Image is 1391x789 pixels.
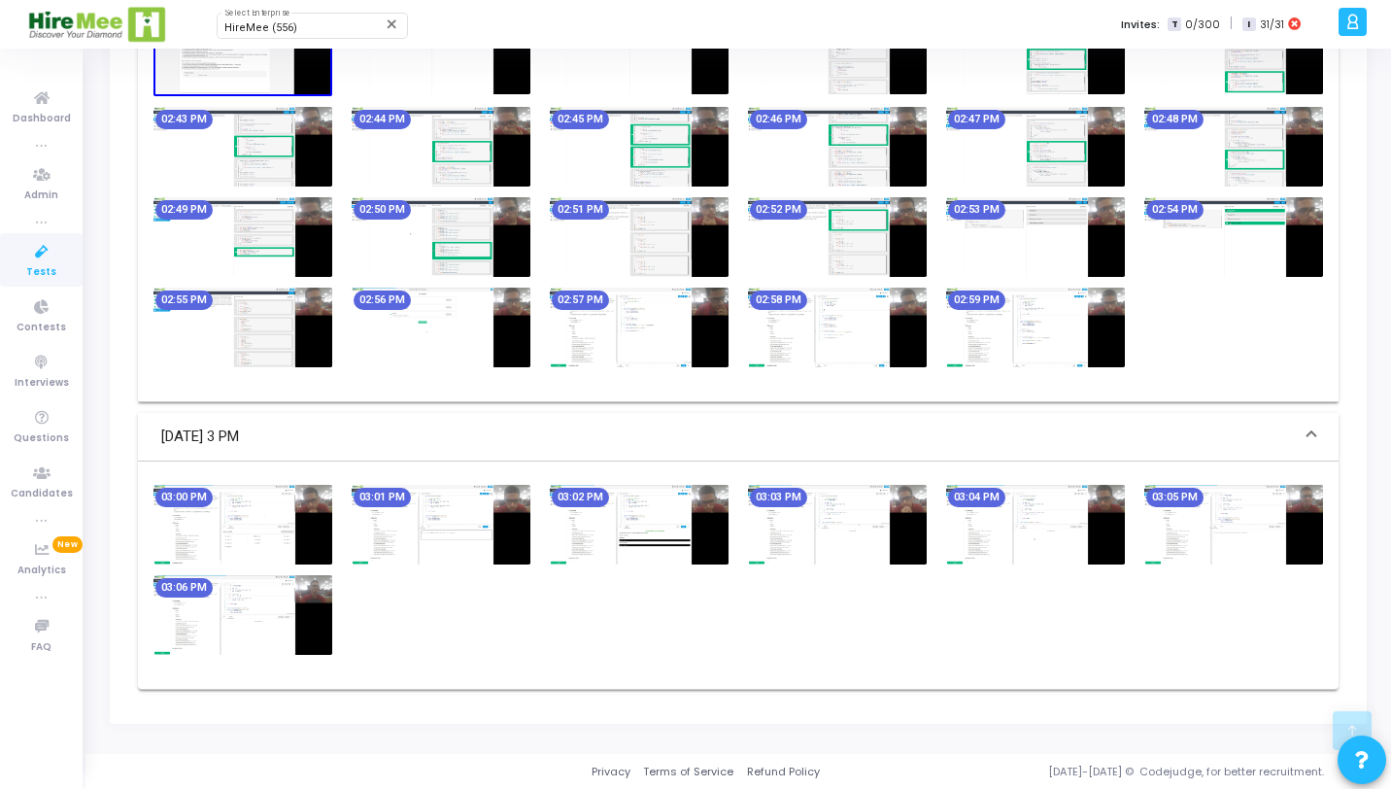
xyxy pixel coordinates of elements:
img: screenshot-1755855038298.jpeg [153,485,332,565]
mat-expansion-panel-header: [DATE] 3 PM [138,413,1339,462]
mat-chip: 03:06 PM [155,578,213,598]
mat-chip: 02:44 PM [354,110,411,129]
span: Interviews [15,375,69,392]
mat-chip: 02:49 PM [155,200,213,220]
img: screenshot-1755853717950.jpeg [352,15,530,94]
img: screenshot-1755853658000.jpeg [153,15,332,96]
img: screenshot-1755854497870.jpeg [550,197,729,277]
span: T [1168,17,1180,32]
img: screenshot-1755854738014.jpeg [153,288,332,367]
img: screenshot-1755854858004.jpeg [550,288,729,367]
img: screenshot-1755855398029.jpeg [153,575,332,655]
img: screenshot-1755853777955.jpeg [550,15,729,94]
mat-chip: 02:51 PM [552,200,609,220]
mat-chip: 03:03 PM [750,488,807,507]
div: [DATE] 3 PM [138,462,1339,689]
span: Dashboard [13,111,71,127]
span: New [52,536,83,553]
a: Refund Policy [747,764,820,780]
mat-chip: 02:52 PM [750,200,807,220]
img: screenshot-1755854017870.jpeg [153,107,332,187]
span: Tests [26,264,56,281]
span: HireMee (556) [224,21,297,34]
img: screenshot-1755854918666.jpeg [748,288,927,367]
span: 31/31 [1260,17,1284,33]
mat-chip: 02:56 PM [354,291,411,310]
span: Questions [14,430,69,447]
img: screenshot-1755854198013.jpeg [748,107,927,187]
span: FAQ [31,639,51,656]
img: screenshot-1755854137964.jpeg [550,107,729,187]
mat-chip: 03:02 PM [552,488,609,507]
mat-chip: 03:00 PM [155,488,213,507]
img: screenshot-1755855158625.jpeg [550,485,729,565]
mat-chip: 03:05 PM [1146,488,1204,507]
img: screenshot-1755855098423.jpeg [352,485,530,565]
a: Privacy [592,764,630,780]
span: | [1230,14,1233,34]
mat-chip: 02:59 PM [948,291,1005,310]
img: screenshot-1755854797982.jpeg [352,288,530,367]
img: screenshot-1755855218028.jpeg [748,485,927,565]
img: screenshot-1755853897990.jpeg [946,15,1125,94]
span: Candidates [11,486,73,502]
img: screenshot-1755854076957.jpeg [352,107,530,187]
mat-chip: 02:57 PM [552,291,609,310]
span: Contests [17,320,66,336]
img: screenshot-1755854378011.jpeg [153,197,332,277]
img: screenshot-1755855338026.jpeg [1144,485,1323,565]
span: Analytics [17,563,66,579]
img: screenshot-1755854677953.jpeg [1144,197,1323,277]
mat-chip: 03:04 PM [948,488,1005,507]
img: screenshot-1755854257354.jpeg [946,107,1125,187]
div: [DATE]-[DATE] © Codejudge, for better recruitment. [820,764,1367,780]
mat-panel-title: [DATE] 3 PM [161,426,1292,448]
label: Invites: [1121,17,1160,33]
img: screenshot-1755854977875.jpeg [946,288,1125,367]
img: screenshot-1755855278029.jpeg [946,485,1125,565]
mat-chip: 02:48 PM [1146,110,1204,129]
img: screenshot-1755854317973.jpeg [1144,107,1323,187]
mat-chip: 02:43 PM [155,110,213,129]
img: screenshot-1755853837989.jpeg [748,15,927,94]
span: Admin [24,188,58,204]
img: screenshot-1755854558013.jpeg [748,197,927,277]
mat-chip: 02:55 PM [155,291,213,310]
mat-icon: Clear [385,17,400,32]
mat-chip: 02:54 PM [1146,200,1204,220]
img: screenshot-1755853957983.jpeg [1144,15,1323,94]
mat-chip: 03:01 PM [354,488,411,507]
mat-chip: 02:45 PM [552,110,609,129]
span: 0/300 [1185,17,1220,33]
mat-chip: 02:50 PM [354,200,411,220]
mat-chip: 02:46 PM [750,110,807,129]
span: I [1242,17,1255,32]
img: logo [27,5,168,44]
img: screenshot-1755854436588.jpeg [352,197,530,277]
mat-chip: 02:47 PM [948,110,1005,129]
img: screenshot-1755854617998.jpeg [946,197,1125,277]
mat-chip: 02:58 PM [750,291,807,310]
mat-chip: 02:53 PM [948,200,1005,220]
a: Terms of Service [643,764,733,780]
